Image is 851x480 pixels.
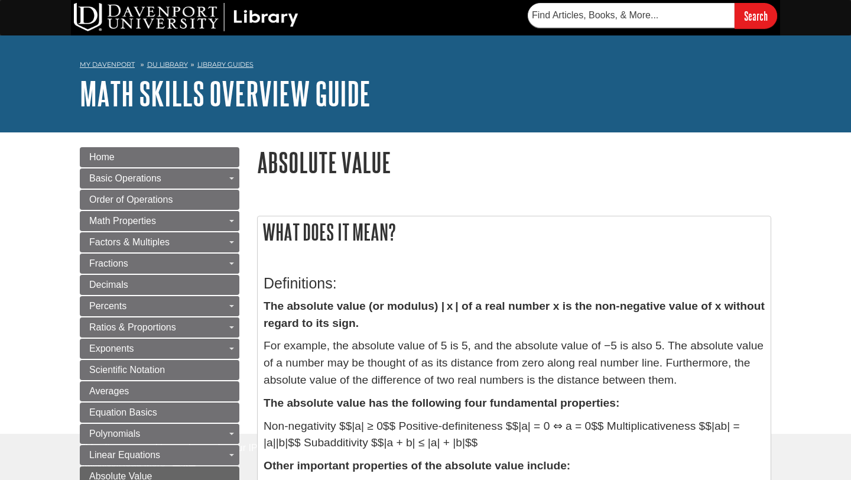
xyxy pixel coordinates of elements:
span: Decimals [89,280,128,290]
a: Scientific Notation [80,360,239,380]
a: Decimals [80,275,239,295]
a: Averages [80,381,239,401]
h1: Absolute Value [257,147,771,177]
span: Basic Operations [89,173,161,183]
span: Math Properties [89,216,156,226]
span: Factors & Multiples [89,237,170,247]
a: Math Properties [80,211,239,231]
span: Exponents [89,343,134,353]
span: Order of Operations [89,194,173,205]
strong: The absolute value has the following four fundamental properties: [264,397,619,409]
input: Search [735,3,777,28]
p: Non-negativity $$|a| ≥ 0$$ Positive-definiteness $$|a| = 0 ⇔ a = 0$$ Multiplicativeness $$|ab| = ... [264,418,765,452]
span: Home [89,152,115,162]
span: Linear Equations [89,450,160,460]
a: Exponents [80,339,239,359]
h2: What does it mean? [258,216,771,248]
span: Scientific Notation [89,365,165,375]
a: Ratios & Proportions [80,317,239,338]
img: DU Library [74,3,298,31]
a: Percents [80,296,239,316]
span: Ratios & Proportions [89,322,176,332]
form: Searches DU Library's articles, books, and more [528,3,777,28]
a: Basic Operations [80,168,239,189]
a: Polynomials [80,424,239,444]
a: Math Skills Overview Guide [80,75,371,112]
span: Fractions [89,258,128,268]
h3: Definitions: [264,275,765,292]
strong: The absolute value (or modulus) | x | of a real number x is the non-negative value of x without r... [264,300,765,329]
nav: breadcrumb [80,57,771,76]
a: My Davenport [80,60,135,70]
a: Home [80,147,239,167]
a: Order of Operations [80,190,239,210]
a: Equation Basics [80,403,239,423]
a: Library Guides [197,60,254,69]
p: For example, the absolute value of 5 is 5, and the absolute value of −5 is also 5. The absolute v... [264,338,765,388]
a: DU Library [147,60,188,69]
input: Find Articles, Books, & More... [528,3,735,28]
strong: Other important properties of the absolute value include: [264,459,570,472]
a: Linear Equations [80,445,239,465]
a: Fractions [80,254,239,274]
a: Factors & Multiples [80,232,239,252]
span: Percents [89,301,126,311]
span: Equation Basics [89,407,157,417]
span: Polynomials [89,429,140,439]
span: Averages [89,386,129,396]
